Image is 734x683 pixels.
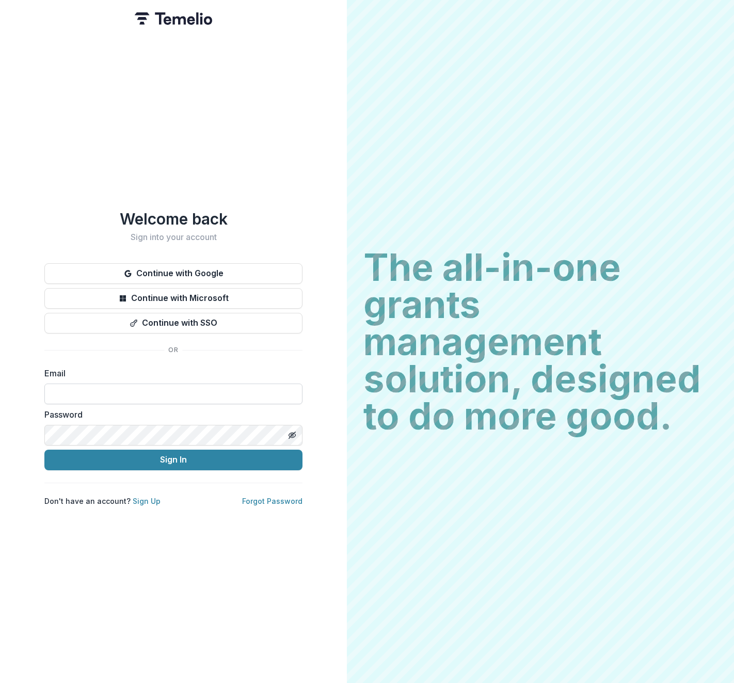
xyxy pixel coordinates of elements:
label: Password [44,408,296,421]
label: Email [44,367,296,379]
h2: Sign into your account [44,232,302,242]
a: Sign Up [133,497,161,505]
p: Don't have an account? [44,496,161,506]
button: Continue with Google [44,263,302,284]
button: Continue with SSO [44,313,302,333]
img: Temelio [135,12,212,25]
button: Sign In [44,450,302,470]
button: Toggle password visibility [284,427,300,443]
h1: Welcome back [44,210,302,228]
button: Continue with Microsoft [44,288,302,309]
a: Forgot Password [242,497,302,505]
